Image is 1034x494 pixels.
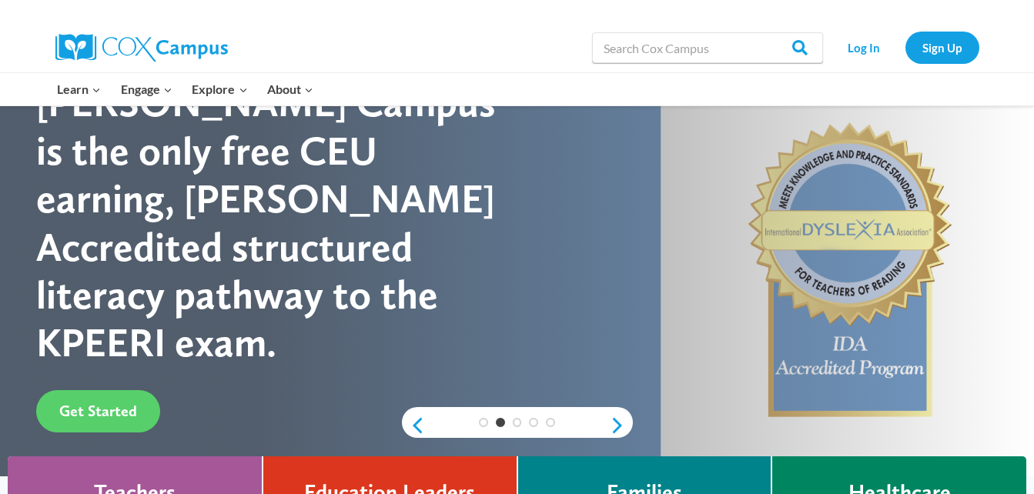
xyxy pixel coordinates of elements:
button: Child menu of Learn [48,73,112,105]
a: Sign Up [905,32,979,63]
a: 1 [479,418,488,427]
a: 4 [529,418,538,427]
button: Child menu of Engage [111,73,182,105]
a: previous [402,416,425,435]
img: Cox Campus [55,34,228,62]
a: Log In [831,32,898,63]
nav: Primary Navigation [48,73,323,105]
div: [PERSON_NAME] Campus is the only free CEU earning, [PERSON_NAME] Accredited structured literacy p... [36,78,517,366]
a: 2 [496,418,505,427]
button: Child menu of About [257,73,323,105]
a: 3 [513,418,522,427]
button: Child menu of Explore [182,73,258,105]
input: Search Cox Campus [592,32,823,63]
span: Get Started [59,402,137,420]
nav: Secondary Navigation [831,32,979,63]
a: 5 [546,418,555,427]
a: Get Started [36,390,160,432]
a: next [610,416,633,435]
div: content slider buttons [402,410,633,441]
